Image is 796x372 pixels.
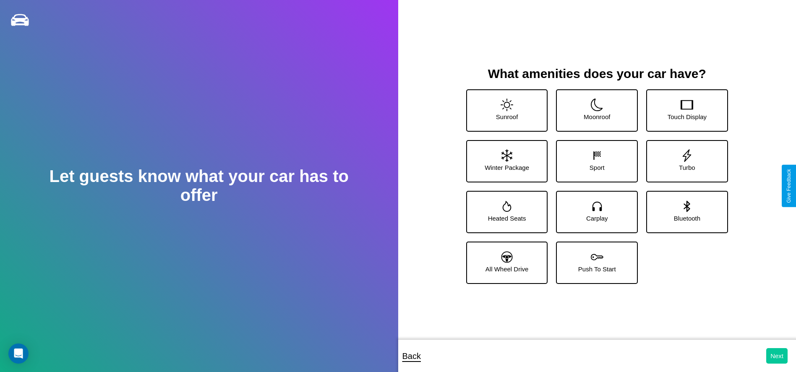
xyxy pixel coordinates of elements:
[496,111,518,122] p: Sunroof
[590,162,605,173] p: Sport
[458,67,736,81] h3: What amenities does your car have?
[8,343,29,364] div: Open Intercom Messenger
[766,348,788,364] button: Next
[586,213,608,224] p: Carplay
[674,213,700,224] p: Bluetooth
[668,111,707,122] p: Touch Display
[488,213,526,224] p: Heated Seats
[584,111,610,122] p: Moonroof
[40,167,358,205] h2: Let guests know what your car has to offer
[679,162,695,173] p: Turbo
[485,263,529,275] p: All Wheel Drive
[578,263,616,275] p: Push To Start
[786,169,792,203] div: Give Feedback
[485,162,529,173] p: Winter Package
[402,349,421,364] p: Back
